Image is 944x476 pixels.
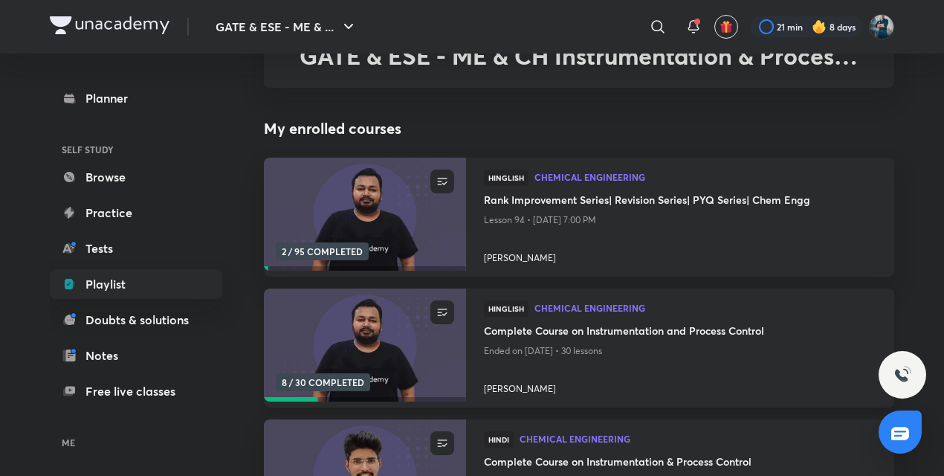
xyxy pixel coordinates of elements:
[534,303,876,314] a: Chemical Engineering
[262,288,468,403] img: new-thumbnail
[300,39,858,100] span: GATE & ESE - ME & CH Instrumentation & Process Control
[520,434,876,445] a: Chemical Engineering
[484,341,876,361] p: Ended on [DATE] • 30 lessons
[50,16,169,38] a: Company Logo
[534,173,876,183] a: Chemical Engineering
[484,431,514,448] span: Hindi
[276,242,369,260] span: 2 / 95 COMPLETED
[50,234,222,263] a: Tests
[484,454,876,472] a: Complete Course on Instrumentation & Process Control
[50,83,222,113] a: Planner
[484,300,528,317] span: Hinglish
[264,289,466,408] a: new-thumbnail8 / 30 COMPLETED
[534,173,876,181] span: Chemical Engineering
[50,269,222,299] a: Playlist
[484,210,876,230] p: Lesson 94 • [DATE] 7:00 PM
[50,376,222,406] a: Free live classes
[264,158,466,277] a: new-thumbnail2 / 95 COMPLETED
[484,245,876,265] a: [PERSON_NAME]
[50,137,222,162] h6: SELF STUDY
[484,323,876,341] a: Complete Course on Instrumentation and Process Control
[869,14,894,39] img: Vinay Upadhyay
[262,157,468,272] img: new-thumbnail
[50,430,222,455] h6: ME
[484,376,876,396] a: [PERSON_NAME]
[50,341,222,370] a: Notes
[714,15,738,39] button: avatar
[520,434,876,443] span: Chemical Engineering
[893,366,911,384] img: ttu
[50,16,169,34] img: Company Logo
[484,170,528,186] span: Hinglish
[276,373,370,391] span: 8 / 30 COMPLETED
[812,19,827,34] img: streak
[207,12,366,42] button: GATE & ESE - ME & ...
[534,303,876,312] span: Chemical Engineering
[264,118,894,140] h4: My enrolled courses
[720,20,733,33] img: avatar
[50,198,222,228] a: Practice
[484,192,876,210] a: Rank Improvement Series| Revision Series| PYQ Series| Chem Engg
[50,305,222,335] a: Doubts & solutions
[50,162,222,192] a: Browse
